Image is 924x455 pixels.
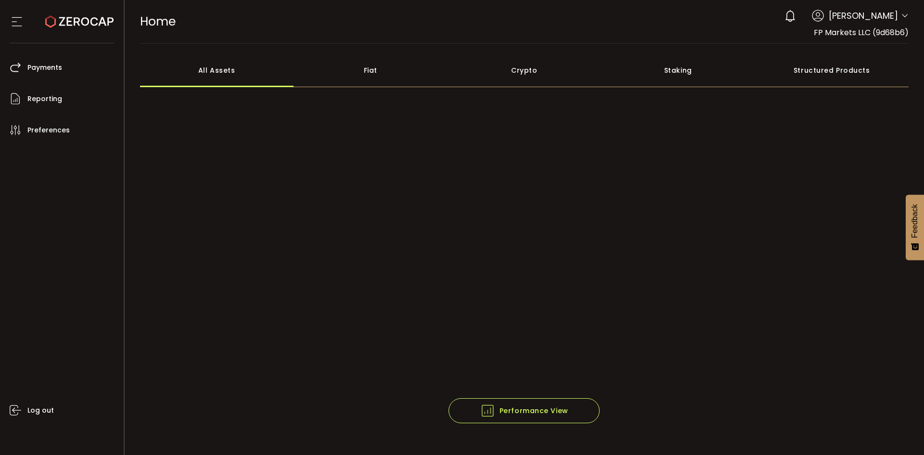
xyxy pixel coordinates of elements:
[27,92,62,106] span: Reporting
[448,53,602,87] div: Crypto
[27,123,70,137] span: Preferences
[294,53,448,87] div: Fiat
[27,403,54,417] span: Log out
[601,53,755,87] div: Staking
[27,61,62,75] span: Payments
[449,398,600,423] button: Performance View
[906,195,924,260] button: Feedback - Show survey
[755,53,909,87] div: Structured Products
[140,13,176,30] span: Home
[829,9,898,22] span: [PERSON_NAME]
[814,27,909,38] span: FP Markets LLC (9d68b6)
[480,403,568,418] span: Performance View
[911,204,919,238] span: Feedback
[140,53,294,87] div: All Assets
